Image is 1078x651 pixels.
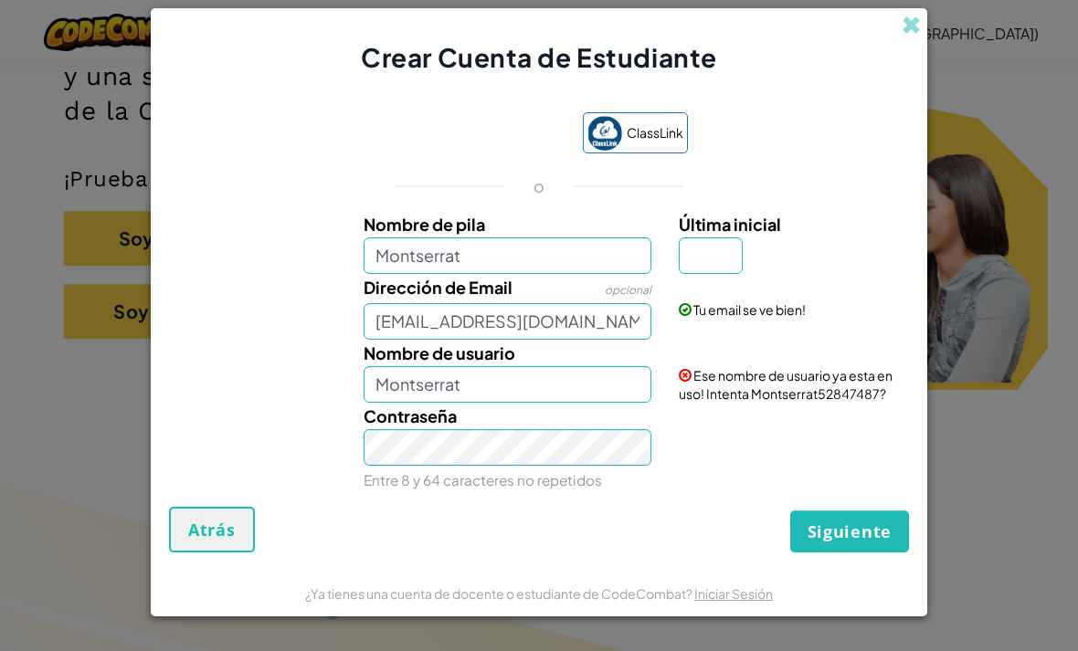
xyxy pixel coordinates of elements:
[808,520,892,542] span: Siguiente
[390,115,565,155] div: Acceder con Google. Se abre en una pestaña nueva
[627,120,683,146] span: ClassLink
[305,585,694,602] span: ¿Ya tienes una cuenta de docente o estudiante de CodeCombat?
[534,175,544,197] p: o
[361,41,717,73] span: Crear Cuenta de Estudiante
[679,214,781,235] span: Última inicial
[790,510,909,552] button: Siguiente
[364,214,485,235] span: Nombre de pila
[381,115,574,155] iframe: Botón de Acceder con Google
[679,367,893,402] span: Ese nombre de usuario ya esta en uso! Intenta Montserrat52847487?
[605,283,651,297] span: opcional
[169,507,255,552] button: Atrás
[188,519,236,541] span: Atrás
[364,277,513,298] span: Dirección de Email
[364,405,457,426] span: Contraseña
[693,301,806,318] span: Tu email se ve bien!
[694,585,773,602] a: Iniciar Sesión
[364,471,602,488] small: Entre 8 y 64 caracteres no repetidos
[364,342,515,363] span: Nombre de usuario
[587,116,622,151] img: classlink-logo-small.png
